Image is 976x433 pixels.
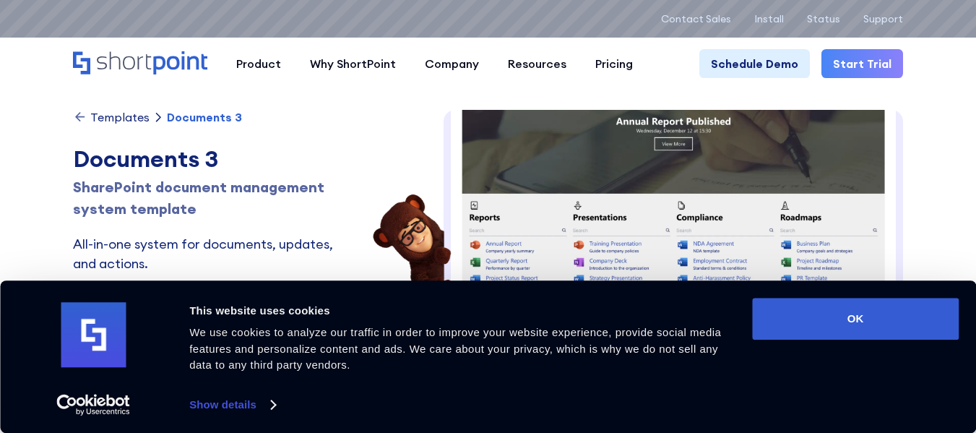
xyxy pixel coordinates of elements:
a: Install [754,13,784,25]
span: We use cookies to analyze our traffic in order to improve your website experience, provide social... [189,326,721,371]
a: Product [222,49,295,78]
a: Status [807,13,840,25]
div: Resources [508,55,566,72]
div: Documents 3 [167,111,242,123]
a: Why ShortPoint [295,49,410,78]
a: Start Trial [821,49,903,78]
a: Templates [73,110,150,124]
div: This website uses cookies [189,302,735,320]
div: Product [236,55,281,72]
div: All-in-one system for documents, updates, and actions. [73,234,347,273]
a: Show details [189,394,275,416]
div: Company [425,55,479,72]
a: Pricing [581,49,647,78]
a: Usercentrics Cookiebot - opens in a new window [30,394,157,416]
button: OK [752,298,959,340]
div: Documents 3 [73,142,347,176]
a: Home [73,51,207,76]
div: Pricing [595,55,633,72]
a: Schedule Demo [699,49,810,78]
a: Contact Sales [661,13,731,25]
a: Support [863,13,903,25]
a: Company [410,49,493,78]
div: Templates [90,111,150,123]
h1: SharePoint document management system template [73,176,347,220]
div: Why ShortPoint [310,55,396,72]
img: logo [61,303,126,368]
a: Resources [493,49,581,78]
